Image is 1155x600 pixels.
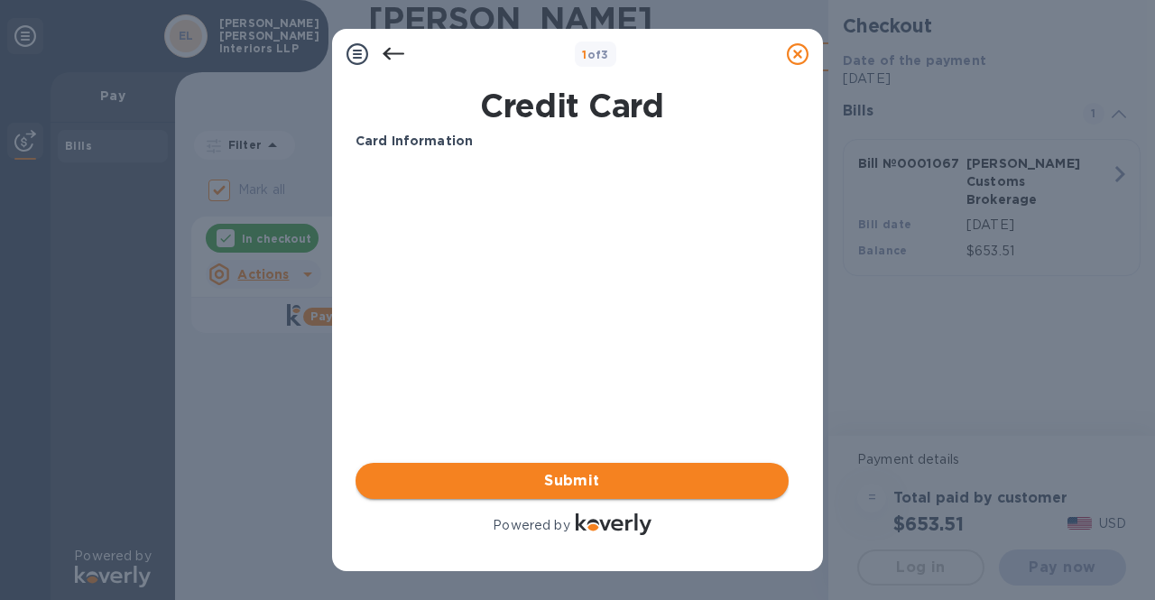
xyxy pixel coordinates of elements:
[493,516,569,535] p: Powered by
[576,513,651,535] img: Logo
[582,48,609,61] b: of 3
[356,134,473,148] b: Card Information
[356,165,789,436] iframe: Your browser does not support iframes
[582,48,587,61] span: 1
[348,87,796,125] h1: Credit Card
[356,463,789,499] button: Submit
[370,470,774,492] span: Submit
